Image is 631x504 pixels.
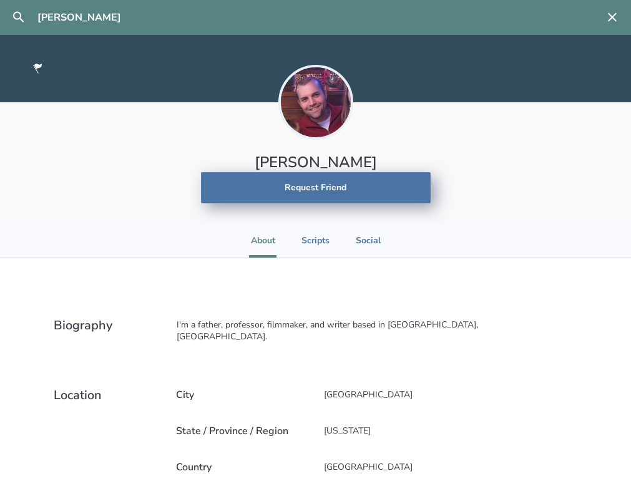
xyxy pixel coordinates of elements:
li: About [249,223,276,258]
img: user_1718118867-crop.jpg [278,65,353,140]
h2: Biography [54,317,166,344]
button: Request Friend [201,172,431,203]
h2: Country [176,460,313,474]
li: Social [355,223,382,258]
h2: City [176,388,313,402]
h2: State / Province / Region [176,424,313,438]
div: [GEOGRAPHIC_DATA] [313,378,423,412]
h2: Location [54,387,166,478]
h1: [PERSON_NAME] [201,152,431,172]
div: [US_STATE] [313,414,381,448]
li: Scripts [301,223,330,258]
div: [GEOGRAPHIC_DATA] [313,450,423,484]
div: I'm a father, professor, filmmaker, and writer based in [GEOGRAPHIC_DATA], [GEOGRAPHIC_DATA]. [166,308,578,353]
